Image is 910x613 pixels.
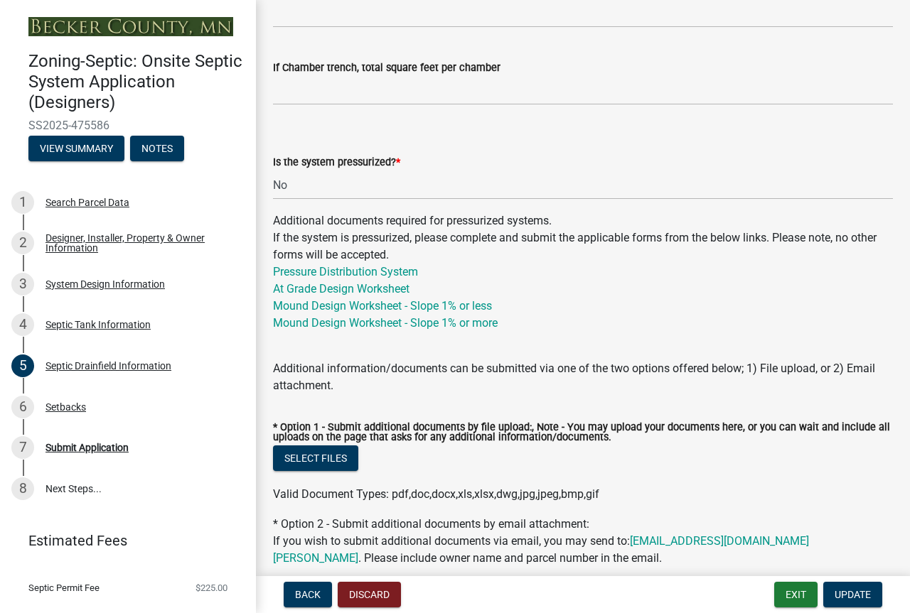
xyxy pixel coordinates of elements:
span: Update [835,589,871,600]
button: Update [823,582,882,607]
div: 7 [11,436,34,459]
div: Septic Drainfield Information [45,361,171,371]
div: 4 [11,313,34,336]
button: Exit [774,582,818,607]
h4: Zoning-Septic: Onsite Septic System Application (Designers) [28,51,245,112]
div: * Option 2 - Submit additional documents by email attachment: [273,516,893,567]
span: Septic Permit Fee [28,583,100,592]
label: Is the system pressurized? [273,158,400,168]
div: System Design Information [45,279,165,289]
label: If Chamber trench, total square feet per chamber [273,63,500,73]
a: At Grade Design Worksheet [273,282,409,295]
a: Pressure Distribution System [273,265,418,278]
div: Additional documents required for pressurized systems. [273,212,893,332]
span: $225.00 [196,583,227,592]
span: If you wish to submit additional documents via email, you may send to: . Please include owner nam... [273,534,809,565]
div: Additional information/documents can be submitted via one of the two options offered below; 1) Fi... [273,360,893,394]
span: Valid Document Types: pdf,doc,docx,xls,xlsx,dwg,jpg,jpeg,bmp,gif [273,487,599,501]
div: Setbacks [45,402,86,412]
wm-modal-confirm: Summary [28,143,124,155]
div: 8 [11,477,34,500]
button: Notes [130,136,184,161]
wm-modal-confirm: Notes [130,143,184,155]
a: Mound Design Worksheet - Slope 1% or less [273,299,492,313]
div: Search Parcel Data [45,197,129,207]
div: 2 [11,232,34,254]
button: Discard [338,582,401,607]
div: If the system is pressurized, please complete and submit the applicable forms from the below link... [273,229,893,264]
label: * Option 1 - Submit additional documents by file upload:, Note - You may upload your documents he... [273,423,893,443]
button: View Summary [28,136,124,161]
img: Becker County, Minnesota [28,17,233,36]
div: Designer, Installer, Property & Owner Information [45,233,233,253]
div: Septic Tank Information [45,320,151,330]
a: Mound Design Worksheet - Slope 1% or more [273,316,498,330]
div: 5 [11,354,34,377]
div: 6 [11,396,34,418]
span: Back [295,589,321,600]
a: Estimated Fees [11,526,233,555]
div: Submit Application [45,443,129,452]
div: 1 [11,191,34,214]
button: Select files [273,445,358,471]
button: Back [284,582,332,607]
span: SS2025-475586 [28,119,227,132]
div: 3 [11,273,34,295]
